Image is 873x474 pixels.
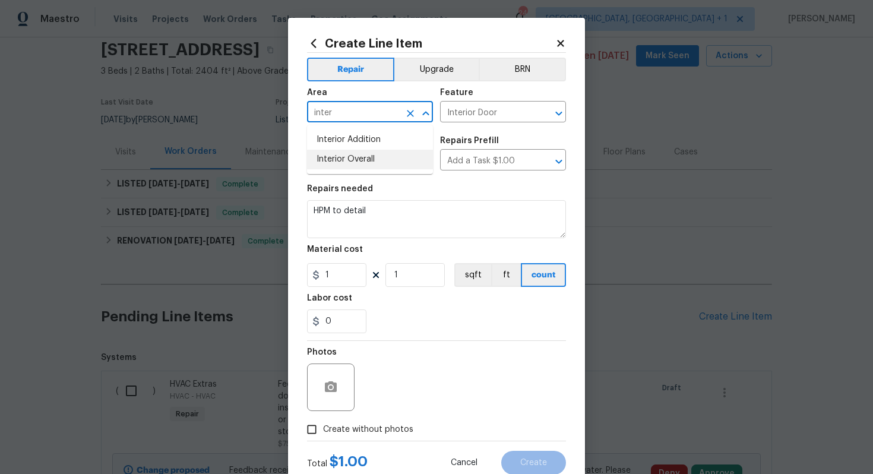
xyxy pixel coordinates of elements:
button: Clear [402,105,419,122]
div: Total [307,456,368,470]
button: Upgrade [394,58,479,81]
h5: Area [307,89,327,97]
button: ft [491,263,521,287]
button: count [521,263,566,287]
button: Open [551,105,567,122]
button: BRN [479,58,566,81]
h2: Create Line Item [307,37,555,50]
h5: Repairs Prefill [440,137,499,145]
textarea: HPM to detail [307,200,566,238]
button: Repair [307,58,394,81]
li: Interior Overall [307,150,433,169]
h5: Repairs needed [307,185,373,193]
span: Create [520,459,547,467]
h5: Feature [440,89,473,97]
h5: Photos [307,348,337,356]
h5: Material cost [307,245,363,254]
button: Open [551,153,567,170]
li: Interior Addition [307,130,433,150]
span: $ 1.00 [330,454,368,469]
span: Create without photos [323,424,413,436]
button: Close [417,105,434,122]
span: Cancel [451,459,477,467]
h5: Labor cost [307,294,352,302]
button: sqft [454,263,491,287]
